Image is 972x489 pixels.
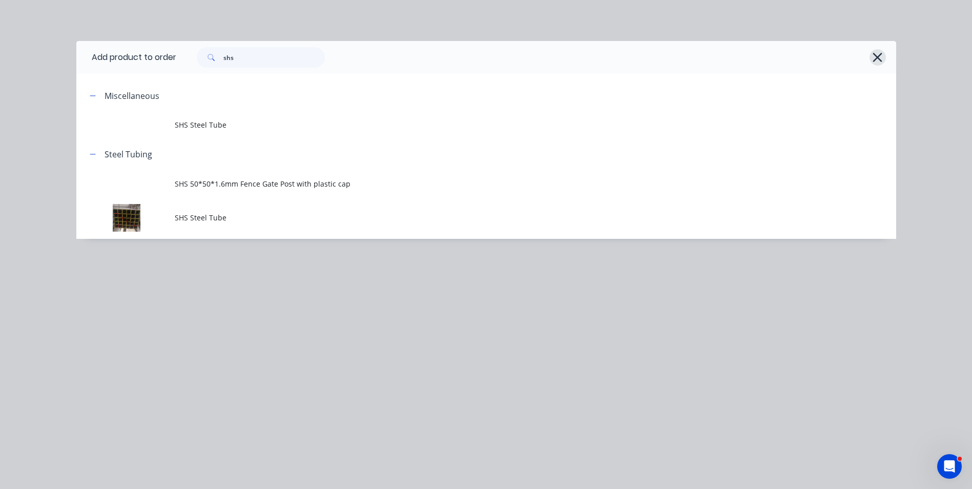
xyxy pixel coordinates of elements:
iframe: Intercom live chat [937,454,962,479]
span: SHS 50*50*1.6mm Fence Gate Post with plastic cap [175,178,752,189]
div: Steel Tubing [105,148,152,160]
div: Add product to order [76,41,176,74]
div: Miscellaneous [105,90,159,102]
input: Search... [223,47,325,68]
span: SHS Steel Tube [175,212,752,223]
span: SHS Steel Tube [175,119,752,130]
